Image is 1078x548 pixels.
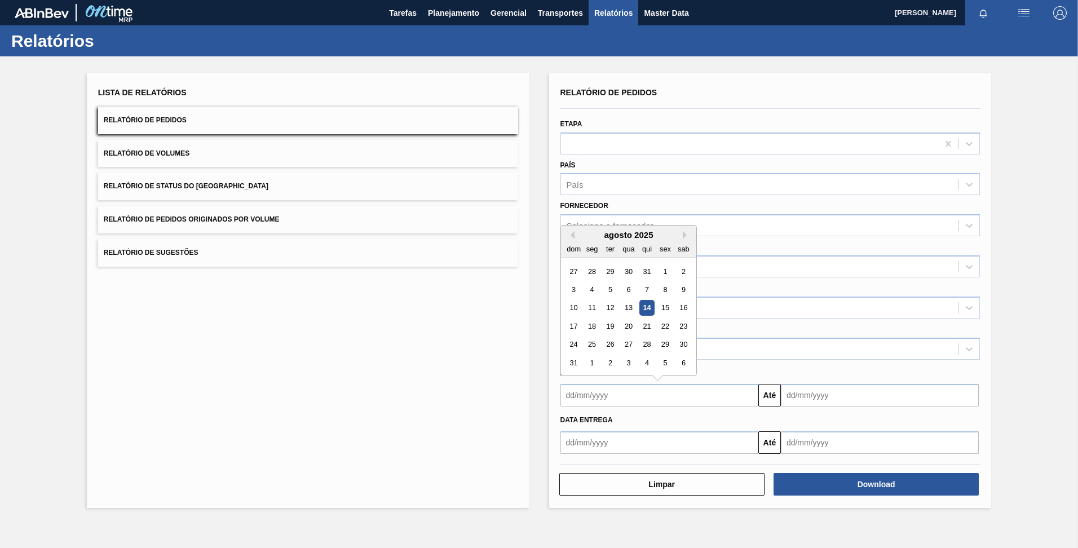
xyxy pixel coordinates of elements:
[584,319,599,334] div: Choose segunda-feira, 18 de agosto de 2025
[538,6,583,20] span: Transportes
[584,337,599,352] div: Choose segunda-feira, 25 de agosto de 2025
[602,319,617,334] div: Choose terça-feira, 19 de agosto de 2025
[657,337,673,352] div: Choose sexta-feira, 29 de agosto de 2025
[567,221,653,231] div: Selecione o fornecedor
[675,355,691,370] div: Choose sábado, 6 de setembro de 2025
[566,337,581,352] div: Choose domingo, 24 de agosto de 2025
[566,355,581,370] div: Choose domingo, 31 de agosto de 2025
[781,384,979,406] input: dd/mm/yyyy
[758,431,781,454] button: Até
[104,215,280,223] span: Relatório de Pedidos Originados por Volume
[491,6,527,20] span: Gerencial
[584,264,599,279] div: Choose segunda-feira, 28 de julho de 2025
[621,241,636,257] div: qua
[560,88,657,97] span: Relatório de Pedidos
[644,6,688,20] span: Master Data
[98,206,518,233] button: Relatório de Pedidos Originados por Volume
[657,264,673,279] div: Choose sexta-feira, 1 de agosto de 2025
[639,264,654,279] div: Choose quinta-feira, 31 de julho de 2025
[584,355,599,370] div: Choose segunda-feira, 1 de setembro de 2025
[602,337,617,352] div: Choose terça-feira, 26 de agosto de 2025
[621,319,636,334] div: Choose quarta-feira, 20 de agosto de 2025
[1053,6,1067,20] img: Logout
[584,300,599,316] div: Choose segunda-feira, 11 de agosto de 2025
[602,300,617,316] div: Choose terça-feira, 12 de agosto de 2025
[602,282,617,297] div: Choose terça-feira, 5 de agosto de 2025
[639,300,654,316] div: Choose quinta-feira, 14 de agosto de 2025
[567,231,575,239] button: Previous Month
[104,249,198,257] span: Relatório de Sugestões
[602,241,617,257] div: ter
[560,161,576,169] label: País
[639,241,654,257] div: qui
[98,140,518,167] button: Relatório de Volumes
[564,262,692,372] div: month 2025-08
[621,300,636,316] div: Choose quarta-feira, 13 de agosto de 2025
[639,355,654,370] div: Choose quinta-feira, 4 de setembro de 2025
[621,355,636,370] div: Choose quarta-feira, 3 de setembro de 2025
[560,384,758,406] input: dd/mm/yyyy
[566,264,581,279] div: Choose domingo, 27 de julho de 2025
[98,107,518,134] button: Relatório de Pedidos
[675,264,691,279] div: Choose sábado, 2 de agosto de 2025
[602,355,617,370] div: Choose terça-feira, 2 de setembro de 2025
[602,264,617,279] div: Choose terça-feira, 29 de julho de 2025
[639,337,654,352] div: Choose quinta-feira, 28 de agosto de 2025
[566,300,581,316] div: Choose domingo, 10 de agosto de 2025
[104,149,189,157] span: Relatório de Volumes
[566,319,581,334] div: Choose domingo, 17 de agosto de 2025
[560,120,582,128] label: Etapa
[621,282,636,297] div: Choose quarta-feira, 6 de agosto de 2025
[639,282,654,297] div: Choose quinta-feira, 7 de agosto de 2025
[639,319,654,334] div: Choose quinta-feira, 21 de agosto de 2025
[104,116,187,124] span: Relatório de Pedidos
[621,337,636,352] div: Choose quarta-feira, 27 de agosto de 2025
[594,6,633,20] span: Relatórios
[657,282,673,297] div: Choose sexta-feira, 8 de agosto de 2025
[584,241,599,257] div: seg
[657,241,673,257] div: sex
[559,473,765,496] button: Limpar
[560,431,758,454] input: dd/mm/yyyy
[98,173,518,200] button: Relatório de Status do [GEOGRAPHIC_DATA]
[566,241,581,257] div: dom
[657,300,673,316] div: Choose sexta-feira, 15 de agosto de 2025
[621,264,636,279] div: Choose quarta-feira, 30 de julho de 2025
[428,6,479,20] span: Planejamento
[98,239,518,267] button: Relatório de Sugestões
[965,5,1001,21] button: Notificações
[560,416,613,424] span: Data entrega
[675,300,691,316] div: Choose sábado, 16 de agosto de 2025
[15,8,69,18] img: TNhmsLtSVTkK8tSr43FrP2fwEKptu5GPRR3wAAAABJRU5ErkJggg==
[98,88,187,97] span: Lista de Relatórios
[657,355,673,370] div: Choose sexta-feira, 5 de setembro de 2025
[657,319,673,334] div: Choose sexta-feira, 22 de agosto de 2025
[675,319,691,334] div: Choose sábado, 23 de agosto de 2025
[561,230,696,240] div: agosto 2025
[560,202,608,210] label: Fornecedor
[675,337,691,352] div: Choose sábado, 30 de agosto de 2025
[675,282,691,297] div: Choose sábado, 9 de agosto de 2025
[389,6,417,20] span: Tarefas
[1017,6,1031,20] img: userActions
[11,34,211,47] h1: Relatórios
[584,282,599,297] div: Choose segunda-feira, 4 de agosto de 2025
[104,182,268,190] span: Relatório de Status do [GEOGRAPHIC_DATA]
[683,231,691,239] button: Next Month
[758,384,781,406] button: Até
[567,180,584,189] div: País
[566,282,581,297] div: Choose domingo, 3 de agosto de 2025
[675,241,691,257] div: sab
[781,431,979,454] input: dd/mm/yyyy
[774,473,979,496] button: Download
